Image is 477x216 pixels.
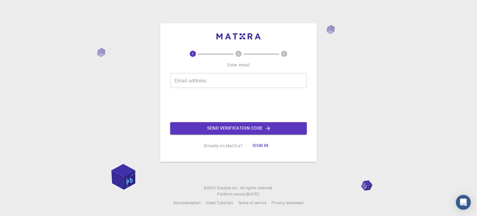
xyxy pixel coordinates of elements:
[240,185,273,191] span: All rights reserved.
[271,200,304,206] a: Privacy statement
[238,52,239,56] text: 2
[456,195,471,210] div: Open Intercom Messenger
[191,93,286,117] iframe: reCAPTCHA
[173,200,201,205] span: Documentation
[217,185,239,190] span: Exabyte Inc.
[238,200,266,205] span: Terms of service
[206,200,233,206] a: Video Tutorials
[204,185,217,191] span: © 2025
[203,143,243,149] p: Already on Mat3ra?
[247,191,260,196] span: [DATE] .
[248,140,274,152] button: Sign in
[170,122,307,135] button: Send verification code
[271,200,304,205] span: Privacy statement
[238,200,266,206] a: Terms of service
[227,62,250,68] p: Enter email
[247,191,260,197] a: [DATE].
[283,52,285,56] text: 3
[192,52,194,56] text: 1
[206,200,233,205] span: Video Tutorials
[217,185,239,191] a: Exabyte Inc.
[173,200,201,206] a: Documentation
[217,191,247,197] span: Platform version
